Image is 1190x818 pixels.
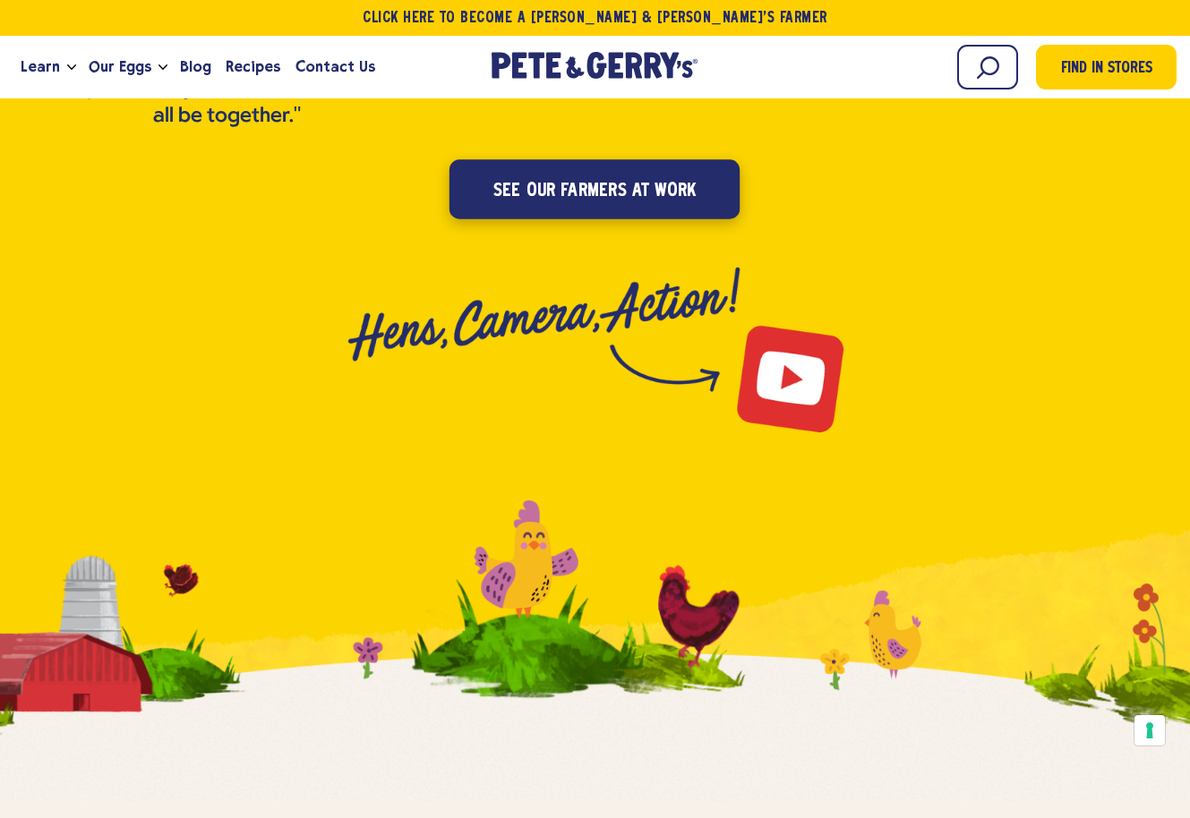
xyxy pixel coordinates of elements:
button: Your consent preferences for tracking technologies [1134,715,1165,746]
span: see our farmers at work [493,177,696,206]
span: Blog [180,55,211,78]
a: Contact Us [288,43,382,91]
a: Our Eggs [81,43,158,91]
span: Our Eggs [89,55,151,78]
button: Open the dropdown menu for Learn [67,64,76,71]
a: Learn [13,43,67,91]
span: Recipes [226,55,280,78]
input: Search [957,45,1018,89]
span: Learn [21,55,60,78]
button: Open the dropdown menu for Our Eggs [158,64,167,71]
a: Blog [173,43,218,91]
span: Find in Stores [1061,57,1152,81]
span: Contact Us [295,55,375,78]
a: Find in Stores [1036,45,1177,89]
a: Recipes [218,43,287,91]
a: see our farmers at work [449,160,740,219]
